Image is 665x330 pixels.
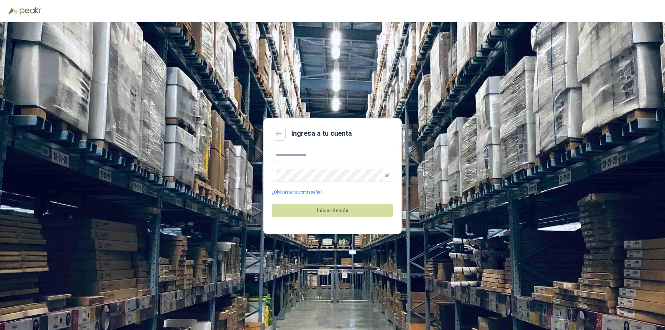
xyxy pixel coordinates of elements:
span: eye-invisible [385,173,389,177]
img: Logo [8,8,18,15]
a: ¿Olvidaste tu contraseña? [272,189,322,196]
button: Iniciar Sesión [272,204,393,217]
img: Peakr [19,7,42,15]
h2: Ingresa a tu cuenta [291,128,352,139]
